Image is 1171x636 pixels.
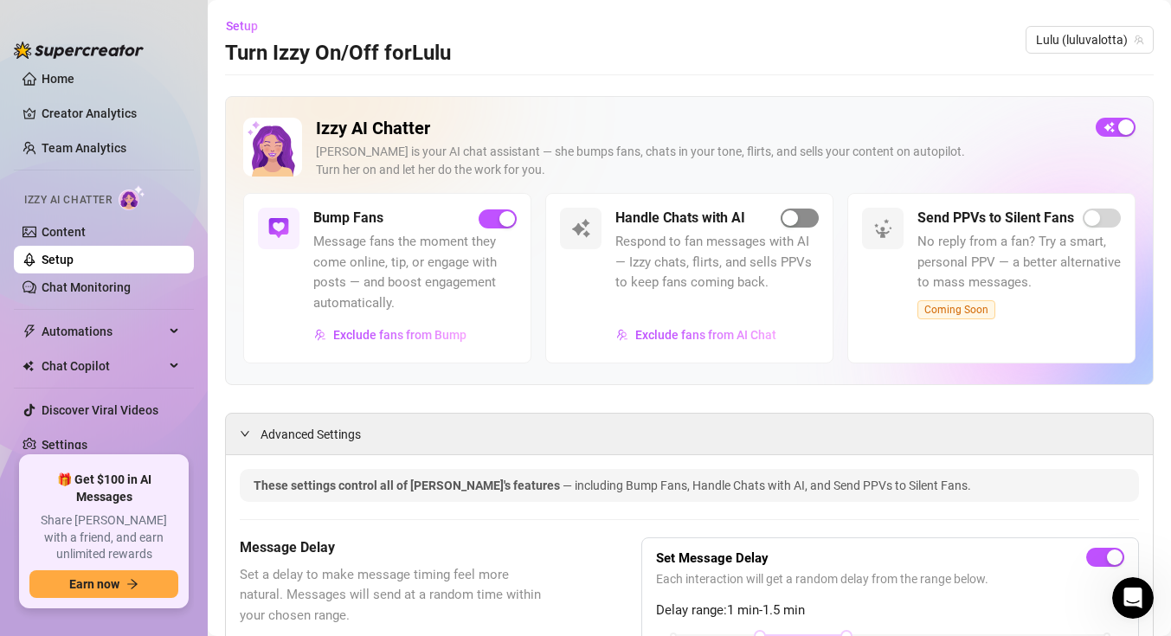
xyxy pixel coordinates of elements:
span: Each interaction will get a random delay from the range below. [656,569,1124,588]
a: Setup [42,253,74,267]
span: Izzy AI Chatter [24,192,112,209]
img: Profile image for Yoni [35,244,70,279]
div: [PERSON_NAME] is your AI chat assistant — she bumps fans, chats in your tone, flirts, and sells y... [316,143,1082,179]
img: svg%3e [616,329,628,341]
h5: Message Delay [240,537,555,558]
span: These settings control all of [PERSON_NAME]'s features [254,479,563,492]
button: Setup [225,12,272,40]
img: svg%3e [872,218,893,239]
h5: Send PPVs to Silent Fans [917,208,1074,228]
img: logo [35,35,151,58]
img: Izzy AI Chatter [243,118,302,177]
button: Help [173,477,260,546]
div: Profile image for YoniMy plan is due [DATE], I would like to have this solved before that or I wi... [18,229,328,293]
div: Schedule a FREE consulting call: [35,392,311,410]
strong: Set Message Delay [656,550,769,566]
a: Chat Monitoring [42,280,131,294]
img: AI Chatter [119,185,145,210]
span: Lulu (luluvalotta) [1036,27,1143,53]
button: Exclude fans from AI Chat [615,321,777,349]
img: Izzy just got smarter and safer ✨ [18,474,328,595]
button: Exclude fans from Bump [313,321,467,349]
img: svg%3e [314,329,326,341]
div: expanded [240,424,261,443]
span: Share [PERSON_NAME] with a friend, and earn unlimited rewards [29,512,178,563]
span: — including Bump Fans, Handle Chats with AI, and Send PPVs to Silent Fans. [563,479,971,492]
img: Profile image for Ella [218,28,253,62]
span: Advanced Settings [261,425,361,444]
img: Profile image for Yoni [251,28,286,62]
span: arrow-right [126,578,138,590]
h3: Turn Izzy On/Off for Lulu [225,40,451,67]
h2: Izzy AI Chatter [316,118,1082,139]
span: Automations [42,318,164,345]
a: Settings [42,438,87,452]
iframe: Intercom live chat [1112,577,1154,619]
h5: Handle Chats with AI [615,208,745,228]
span: News [286,520,319,532]
span: Earn now [69,577,119,591]
div: We typically reply in a few hours [35,336,289,354]
div: Recent message [35,218,311,236]
img: svg%3e [570,218,591,239]
button: Find a time [35,417,311,452]
h5: Bump Fans [313,208,383,228]
img: Chat Copilot [23,360,34,372]
div: Close [298,28,329,59]
span: No reply from a fan? Try a smart, personal PPV — a better alternative to mass messages. [917,232,1121,293]
img: svg%3e [268,218,289,239]
a: Home [42,72,74,86]
span: Chat Copilot [42,352,164,380]
a: Creator Analytics [42,100,180,127]
span: Message fans the moment they come online, tip, or engage with posts — and boost engagement automa... [313,232,517,313]
span: Coming Soon [917,300,995,319]
a: Discover Viral Videos [42,403,158,417]
div: Send us a messageWe typically reply in a few hours [17,303,329,369]
span: Exclude fans from Bump [333,328,466,342]
span: Respond to fan messages with AI — Izzy chats, flirts, and sells PPVs to keep fans coming back. [615,232,819,293]
span: Exclude fans from AI Chat [635,328,776,342]
div: Send us a message [35,318,289,336]
span: Delay range: 1 min - 1.5 min [656,601,1124,621]
span: My plan is due [DATE], I would like to have this solved before that or I will make cancellation u... [77,245,727,259]
img: logo-BBDzfeDw.svg [14,42,144,59]
span: Home [23,520,62,532]
div: • 1m ago [105,261,158,279]
button: Earn nowarrow-right [29,570,178,598]
div: Recent messageProfile image for YoniMy plan is due [DATE], I would like to have this solved befor... [17,203,329,294]
span: 🎁 Get $100 in AI Messages [29,472,178,505]
img: Profile image for Giselle [185,28,220,62]
div: Yoni [77,261,101,279]
span: Messages [100,520,160,532]
span: Help [203,520,230,532]
span: thunderbolt [23,324,36,338]
span: team [1134,35,1144,45]
a: Content [42,225,86,239]
span: Setup [226,19,258,33]
span: expanded [240,428,250,439]
a: Team Analytics [42,141,126,155]
button: Messages [87,477,173,546]
p: How can we help? [35,152,312,182]
p: Hi [PERSON_NAME] [35,123,312,152]
button: News [260,477,346,546]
